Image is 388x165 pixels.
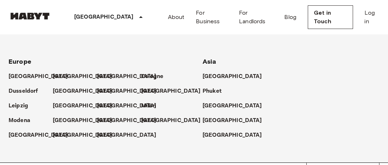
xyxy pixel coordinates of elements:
[53,131,119,140] a: [GEOGRAPHIC_DATA]
[9,131,75,140] a: [GEOGRAPHIC_DATA]
[141,102,163,110] a: Milan
[141,87,208,96] a: [GEOGRAPHIC_DATA]
[308,5,353,29] a: Get in Touch
[203,131,262,140] p: [GEOGRAPHIC_DATA]
[97,72,164,81] a: [GEOGRAPHIC_DATA]
[203,58,216,65] span: Asia
[203,72,262,81] p: [GEOGRAPHIC_DATA]
[284,13,296,21] a: Blog
[364,9,379,26] a: Log in
[9,116,37,125] a: Modena
[53,87,119,96] a: [GEOGRAPHIC_DATA]
[9,13,51,20] img: Habyt
[97,102,164,110] a: [GEOGRAPHIC_DATA]
[203,72,269,81] a: [GEOGRAPHIC_DATA]
[203,87,229,96] a: Phuket
[53,72,112,81] p: [GEOGRAPHIC_DATA]
[97,87,157,96] p: [GEOGRAPHIC_DATA]
[9,72,75,81] a: [GEOGRAPHIC_DATA]
[168,13,185,21] a: About
[239,9,273,26] a: For Landlords
[97,102,157,110] p: [GEOGRAPHIC_DATA]
[141,87,201,96] p: [GEOGRAPHIC_DATA]
[53,102,119,110] a: [GEOGRAPHIC_DATA]
[141,72,163,81] p: Cologne
[97,131,164,140] a: [GEOGRAPHIC_DATA]
[97,72,157,81] p: [GEOGRAPHIC_DATA]
[203,87,221,96] p: Phuket
[141,102,156,110] p: Milan
[9,87,45,96] a: Dusseldorf
[141,116,201,125] p: [GEOGRAPHIC_DATA]
[74,13,134,21] p: [GEOGRAPHIC_DATA]
[53,72,119,81] a: [GEOGRAPHIC_DATA]
[203,102,269,110] a: [GEOGRAPHIC_DATA]
[9,131,68,140] p: [GEOGRAPHIC_DATA]
[9,72,68,81] p: [GEOGRAPHIC_DATA]
[97,131,157,140] p: [GEOGRAPHIC_DATA]
[53,116,112,125] p: [GEOGRAPHIC_DATA]
[97,87,164,96] a: [GEOGRAPHIC_DATA]
[53,131,112,140] p: [GEOGRAPHIC_DATA]
[9,102,28,110] p: Leipzig
[203,102,262,110] p: [GEOGRAPHIC_DATA]
[9,87,38,96] p: Dusseldorf
[53,87,112,96] p: [GEOGRAPHIC_DATA]
[9,58,31,65] span: Europe
[141,116,208,125] a: [GEOGRAPHIC_DATA]
[203,116,269,125] a: [GEOGRAPHIC_DATA]
[203,116,262,125] p: [GEOGRAPHIC_DATA]
[141,72,170,81] a: Cologne
[203,131,269,140] a: [GEOGRAPHIC_DATA]
[9,116,30,125] p: Modena
[53,102,112,110] p: [GEOGRAPHIC_DATA]
[196,9,228,26] a: For Business
[97,116,157,125] p: [GEOGRAPHIC_DATA]
[97,116,164,125] a: [GEOGRAPHIC_DATA]
[9,102,35,110] a: Leipzig
[53,116,119,125] a: [GEOGRAPHIC_DATA]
